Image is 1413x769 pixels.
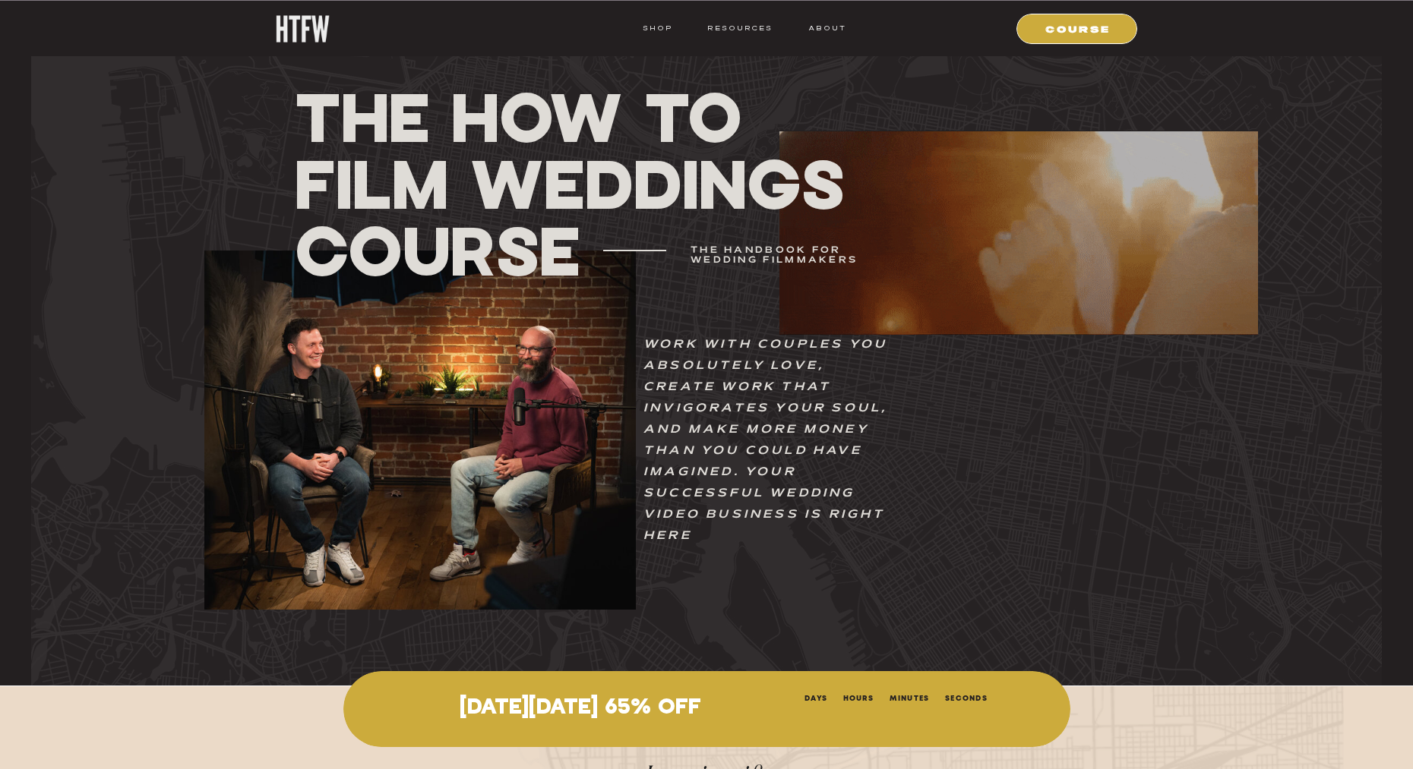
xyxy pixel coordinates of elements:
[378,696,782,720] p: [DATE][DATE] 65% OFF
[890,691,930,703] li: Minutes
[643,339,888,541] i: Work with couples you absolutely love, create work that invigorates your soul, and make more mone...
[945,691,988,703] li: Seconds
[295,83,855,284] h1: THE How To Film Weddings Course
[808,21,846,35] a: ABOUT
[843,691,874,703] li: Hours
[1026,21,1130,35] a: COURSE
[702,21,773,35] a: resources
[804,691,827,703] li: Days
[627,21,688,35] a: shop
